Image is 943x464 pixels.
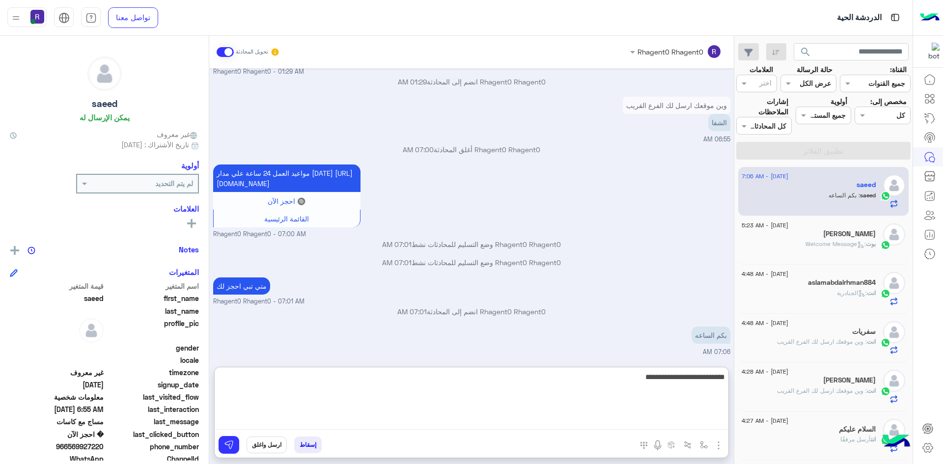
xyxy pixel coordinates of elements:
[10,281,104,291] span: قيمة المتغير
[696,437,712,453] button: select flow
[397,307,427,316] span: 07:01 AM
[10,380,104,390] span: 2025-07-09T08:44:13.96Z
[106,355,199,365] span: locale
[403,145,434,154] span: 07:00 AM
[382,240,412,248] span: 07:01 AM
[92,98,117,109] h5: saeed
[742,367,788,376] span: [DATE] - 4:28 AM
[713,439,724,451] img: send attachment
[867,289,876,297] span: انت
[106,454,199,464] span: ChannelId
[667,441,675,449] img: create order
[883,370,905,392] img: defaultAdmin.png
[157,129,199,139] span: غير معروف
[10,246,19,255] img: add
[742,319,788,328] span: [DATE] - 4:48 AM
[80,113,130,122] h6: يمكن الإرسال له
[823,376,876,384] h5: كمال ناصر
[749,64,773,75] label: العلامات
[106,416,199,427] span: last_message
[382,258,412,267] span: 07:01 AM
[883,321,905,343] img: defaultAdmin.png
[58,12,70,24] img: tab
[881,289,890,299] img: WhatsApp
[922,43,940,60] img: 322853014244696
[852,328,876,336] h5: سفريات
[294,437,322,453] button: إسقاط
[890,64,907,75] label: القناة:
[703,136,730,143] span: 06:55 AM
[777,387,867,394] span: وين موقعك ارسل لك الفرع القريب
[10,429,104,439] span: � احجز الآن
[106,343,199,353] span: gender
[10,12,22,24] img: profile
[805,240,866,247] span: : Welcome Message
[623,97,730,114] p: 31/8/2025, 6:55 AM
[85,12,97,24] img: tab
[920,7,940,28] img: Logo
[213,67,304,77] span: Rhagent0 Rhagent0 - 01:29 AM
[213,144,730,155] p: Rhagent0 Rhagent0 أغلق المحادثة
[10,441,104,452] span: 966569927220
[213,239,730,249] p: Rhagent0 Rhagent0 وضع التسليم للمحادثات نشط
[81,7,101,28] a: tab
[106,392,199,402] span: last_visited_flow
[121,139,189,150] span: تاريخ الأشتراك : [DATE]
[10,416,104,427] span: مساج مع كاسات
[10,204,199,213] h6: العلامات
[398,78,427,86] span: 01:29 AM
[860,191,876,199] span: saeed
[870,96,907,107] label: مخصص إلى:
[236,48,268,56] small: تحويل المحادثة
[106,380,199,390] span: signup_date
[224,440,234,450] img: send message
[106,281,199,291] span: اسم المتغير
[213,164,361,192] p: 31/8/2025, 7:00 AM
[871,436,876,443] span: انت
[106,404,199,414] span: last_interaction
[736,96,788,117] label: إشارات الملاحظات
[839,425,876,434] h5: السلام عليكم
[106,318,199,341] span: profile_pic
[794,43,818,64] button: search
[881,191,890,201] img: WhatsApp
[883,272,905,294] img: defaultAdmin.png
[703,348,730,355] span: 07:06 AM
[692,327,730,344] p: 31/8/2025, 7:06 AM
[883,174,905,196] img: defaultAdmin.png
[879,425,914,459] img: hulul-logo.png
[808,278,876,287] h5: aslamabdalrhman884
[652,439,664,451] img: send voice note
[10,404,104,414] span: 2025-08-31T03:55:37.3277179Z
[10,367,104,378] span: غير معروف
[213,230,306,239] span: Rhagent0 Rhagent0 - 07:00 AM
[867,338,876,345] span: انت
[700,441,708,449] img: select flow
[881,240,890,250] img: WhatsApp
[213,77,730,87] p: Rhagent0 Rhagent0 انضم إلى المحادثة
[823,230,876,238] h5: صادق عبدالله الخلقي
[759,78,773,90] div: اختر
[10,392,104,402] span: معلومات شخصية
[881,386,890,396] img: WhatsApp
[883,223,905,246] img: defaultAdmin.png
[829,191,860,199] span: بكم الساعه
[866,240,876,247] span: بوت
[742,416,788,425] span: [DATE] - 4:27 AM
[88,57,121,90] img: defaultAdmin.png
[30,10,44,24] img: userImage
[10,355,104,365] span: null
[736,142,911,160] button: تطبيق الفلاتر
[169,268,199,276] h6: المتغيرات
[640,441,648,449] img: make a call
[106,441,199,452] span: phone_number
[840,436,871,443] span: أرسل مرفقًا
[889,11,901,24] img: tab
[10,343,104,353] span: null
[742,270,788,278] span: [DATE] - 4:48 AM
[857,181,876,189] h5: saeed
[264,215,309,223] span: القائمة الرئيسية
[108,7,158,28] a: تواصل معنا
[881,338,890,348] img: WhatsApp
[10,293,104,303] span: saeed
